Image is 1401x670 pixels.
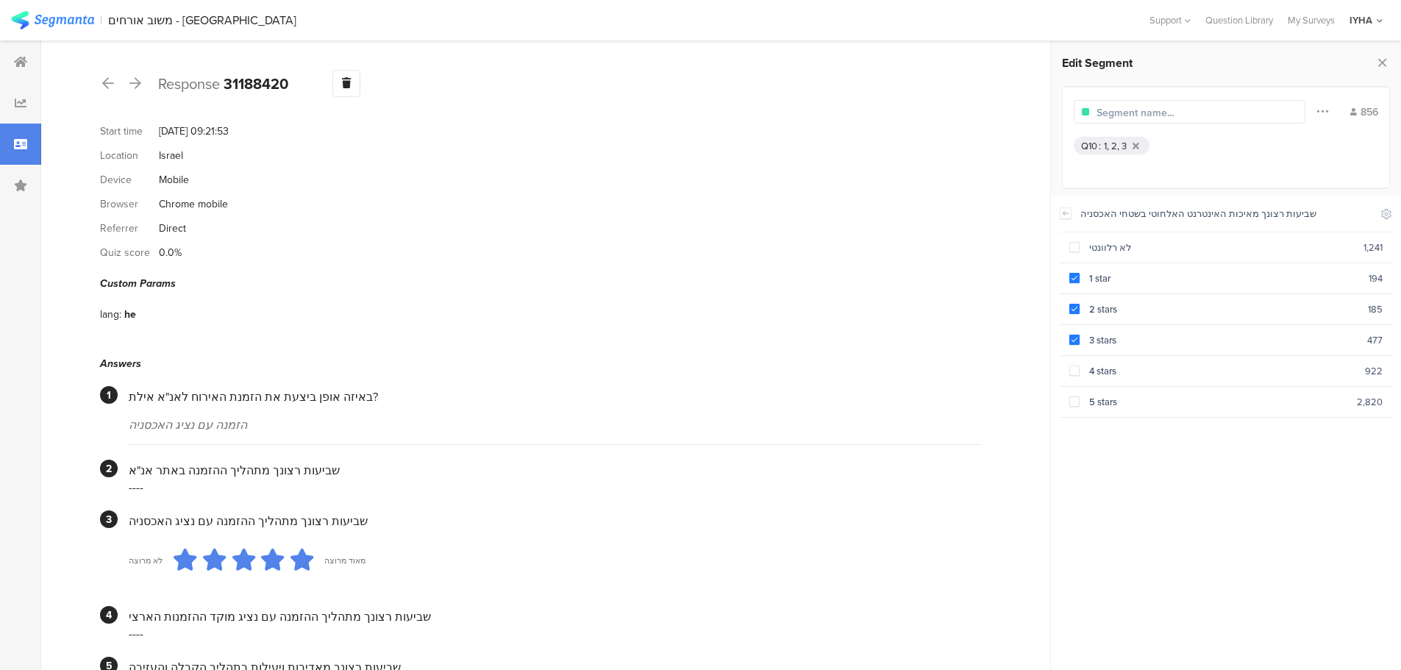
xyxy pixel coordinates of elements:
div: Chrome mobile [159,196,228,212]
div: Quiz score [100,245,159,260]
div: Q10 [1081,139,1097,153]
input: Segment name... [1097,105,1224,121]
div: 1, 2, 3 [1104,139,1127,153]
div: lang: [100,307,124,322]
div: Start time [100,124,159,139]
div: 3 stars [1080,333,1367,347]
div: 2 [100,460,118,477]
div: Mobile [159,172,189,188]
div: Browser [100,196,159,212]
a: Question Library [1198,13,1280,27]
div: שביעות רצונך מאיכות האינטרנט האלחוטי בשטחי האכסניה [1080,207,1372,221]
div: | [100,12,102,29]
div: 477 [1367,333,1383,347]
div: הזמנה עם נציג האכסניה [129,416,981,433]
div: Custom Params [100,276,981,291]
div: שביעות רצונך מתהליך ההזמנה עם נציג האכסניה [129,513,981,530]
div: ---- [129,625,981,642]
span: Response [158,73,220,95]
div: 194 [1369,271,1383,285]
div: שביעות רצונך מתהליך ההזמנה עם נציג מוקד ההזמנות הארצי [129,608,981,625]
div: 3 [100,510,118,528]
span: Edit Segment [1062,54,1133,71]
div: 5 stars [1080,395,1357,409]
div: he [124,307,136,322]
div: 4 [100,606,118,624]
b: 31188420 [224,73,288,95]
div: Location [100,148,159,163]
div: 1,241 [1363,240,1383,254]
div: משוב אורחים - [GEOGRAPHIC_DATA] [108,13,296,27]
div: לא מרוצה [129,555,163,566]
div: 922 [1365,364,1383,378]
div: Direct [159,221,186,236]
div: שביעות רצונך מתהליך ההזמנה באתר אנ"א [129,462,981,479]
div: Referrer [100,221,159,236]
div: Support [1149,9,1191,32]
div: באיזה אופן ביצעת את הזמנת האירוח לאנ"א אילת? [129,388,981,405]
div: 1 [100,386,118,404]
div: מאוד מרוצה [324,555,366,566]
div: 1 star [1080,271,1369,285]
img: segmanta logo [11,11,94,29]
div: 4 stars [1080,364,1365,378]
div: 856 [1350,104,1378,120]
div: לא רלוונטי [1080,240,1363,254]
div: ---- [129,479,981,496]
a: My Surveys [1280,13,1342,27]
div: Israel [159,148,183,163]
div: 2,820 [1357,395,1383,409]
div: [DATE] 09:21:53 [159,124,229,139]
div: 0.0% [159,245,182,260]
div: Answers [100,356,981,371]
div: 2 stars [1080,302,1368,316]
div: Device [100,172,159,188]
div: IYHA [1350,13,1372,27]
div: 185 [1368,302,1383,316]
div: : [1099,139,1104,153]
